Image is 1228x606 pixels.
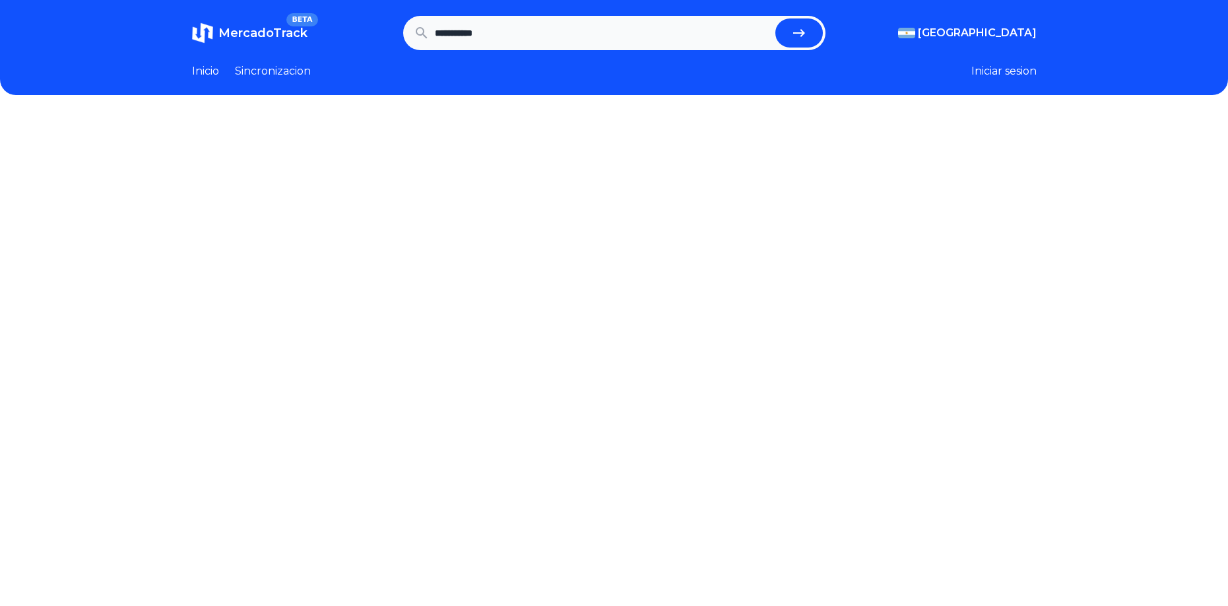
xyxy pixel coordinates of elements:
[898,25,1037,41] button: [GEOGRAPHIC_DATA]
[971,63,1037,79] button: Iniciar sesion
[898,28,915,38] img: Argentina
[192,22,307,44] a: MercadoTrackBETA
[286,13,317,26] span: BETA
[918,25,1037,41] span: [GEOGRAPHIC_DATA]
[235,63,311,79] a: Sincronizacion
[218,26,307,40] span: MercadoTrack
[192,22,213,44] img: MercadoTrack
[192,63,219,79] a: Inicio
